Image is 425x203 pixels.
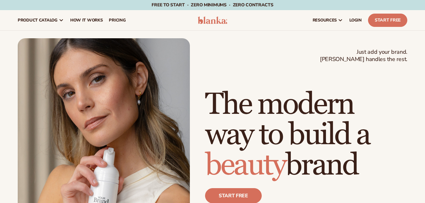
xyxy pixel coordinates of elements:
a: pricing [106,10,129,30]
span: beauty [205,147,285,184]
a: LOGIN [346,10,365,30]
img: logo [198,16,228,24]
a: product catalog [15,10,67,30]
span: Free to start · ZERO minimums · ZERO contracts [152,2,273,8]
span: product catalog [18,18,58,23]
span: pricing [109,18,126,23]
span: Just add your brand. [PERSON_NAME] handles the rest. [320,48,407,63]
h1: The modern way to build a brand [205,89,407,181]
a: How It Works [67,10,106,30]
span: LOGIN [349,18,362,23]
span: resources [313,18,337,23]
span: How It Works [70,18,103,23]
a: Start Free [368,14,407,27]
a: resources [309,10,346,30]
